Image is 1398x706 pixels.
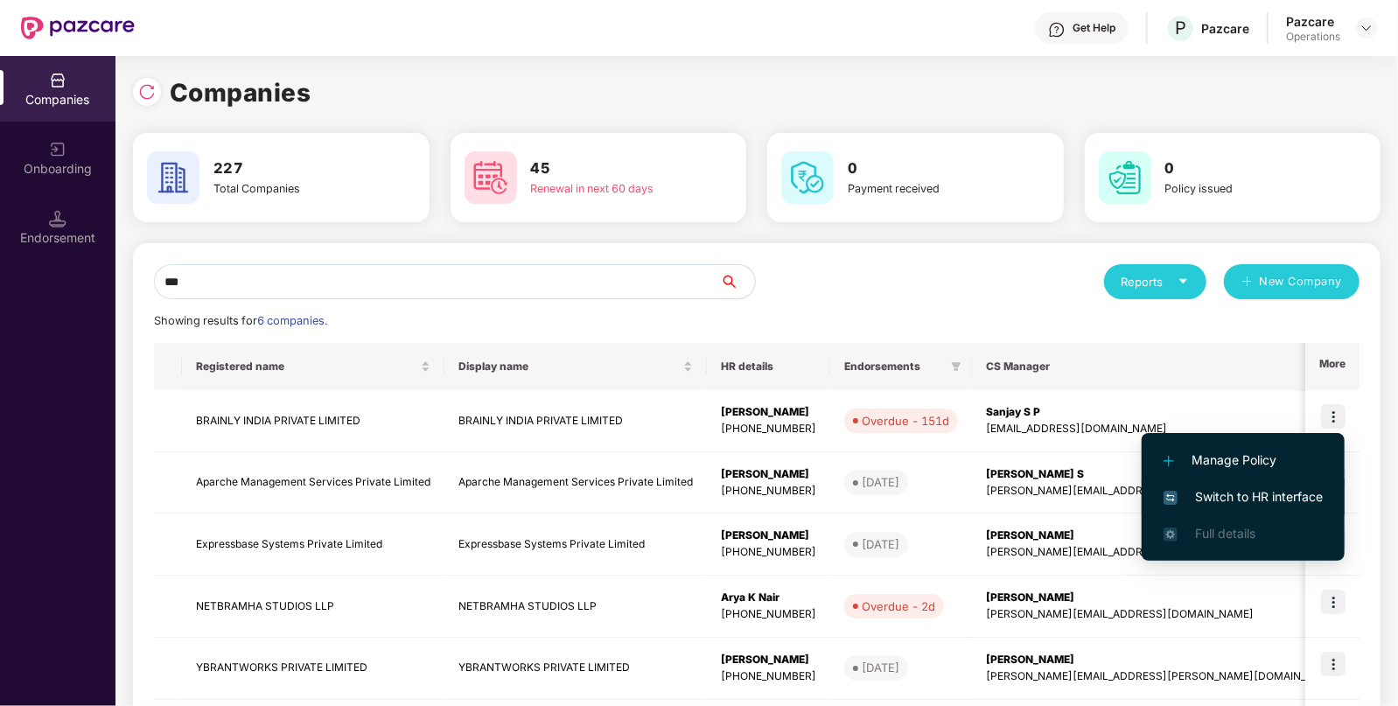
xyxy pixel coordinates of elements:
[444,390,707,452] td: BRAINLY INDIA PRIVATE LIMITED
[721,606,816,623] div: [PHONE_NUMBER]
[951,361,961,372] span: filter
[1175,17,1186,38] span: P
[154,314,327,327] span: Showing results for
[721,590,816,606] div: Arya K Nair
[182,452,444,514] td: Aparche Management Services Private Limited
[182,343,444,390] th: Registered name
[947,356,965,377] span: filter
[1122,273,1189,290] div: Reports
[1164,487,1323,507] span: Switch to HR interface
[458,360,680,374] span: Display name
[844,360,944,374] span: Endorsements
[531,157,682,180] h3: 45
[1048,21,1066,38] img: svg+xml;base64,PHN2ZyBpZD0iSGVscC0zMngzMiIgeG1sbnM9Imh0dHA6Ly93d3cudzMub3JnLzIwMDAvc3ZnIiB3aWR0aD...
[862,412,949,430] div: Overdue - 151d
[182,514,444,576] td: Expressbase Systems Private Limited
[444,452,707,514] td: Aparche Management Services Private Limited
[213,180,364,198] div: Total Companies
[1360,21,1374,35] img: svg+xml;base64,PHN2ZyBpZD0iRHJvcGRvd24tMzJ4MzIiIHhtbG5zPSJodHRwOi8vd3d3LnczLm9yZy8yMDAwL3N2ZyIgd2...
[721,652,816,668] div: [PERSON_NAME]
[531,180,682,198] div: Renewal in next 60 days
[848,157,998,180] h3: 0
[1260,273,1343,290] span: New Company
[862,535,899,553] div: [DATE]
[721,528,816,544] div: [PERSON_NAME]
[21,17,135,39] img: New Pazcare Logo
[444,514,707,576] td: Expressbase Systems Private Limited
[1164,451,1323,470] span: Manage Policy
[986,528,1340,544] div: [PERSON_NAME]
[986,404,1340,421] div: Sanjay S P
[444,576,707,638] td: NETBRAMHA STUDIOS LLP
[848,180,998,198] div: Payment received
[862,659,899,676] div: [DATE]
[182,638,444,700] td: YBRANTWORKS PRIVATE LIMITED
[781,151,834,204] img: svg+xml;base64,PHN2ZyB4bWxucz0iaHR0cDovL3d3dy53My5vcmcvMjAwMC9zdmciIHdpZHRoPSI2MCIgaGVpZ2h0PSI2MC...
[444,343,707,390] th: Display name
[1164,456,1174,466] img: svg+xml;base64,PHN2ZyB4bWxucz0iaHR0cDovL3d3dy53My5vcmcvMjAwMC9zdmciIHdpZHRoPSIxMi4yMDEiIGhlaWdodD...
[719,275,755,289] span: search
[721,483,816,500] div: [PHONE_NUMBER]
[1321,590,1346,614] img: icon
[986,360,1326,374] span: CS Manager
[986,668,1340,685] div: [PERSON_NAME][EMAIL_ADDRESS][PERSON_NAME][DOMAIN_NAME]
[1164,491,1178,505] img: svg+xml;base64,PHN2ZyB4bWxucz0iaHR0cDovL3d3dy53My5vcmcvMjAwMC9zdmciIHdpZHRoPSIxNiIgaGVpZ2h0PSIxNi...
[1201,20,1249,37] div: Pazcare
[196,360,417,374] span: Registered name
[986,483,1340,500] div: [PERSON_NAME][EMAIL_ADDRESS][DOMAIN_NAME]
[182,576,444,638] td: NETBRAMHA STUDIOS LLP
[49,141,66,158] img: svg+xml;base64,PHN2ZyB3aWR0aD0iMjAiIGhlaWdodD0iMjAiIHZpZXdCb3g9IjAgMCAyMCAyMCIgZmlsbD0ibm9uZSIgeG...
[49,72,66,89] img: svg+xml;base64,PHN2ZyBpZD0iQ29tcGFuaWVzIiB4bWxucz0iaHR0cDovL3d3dy53My5vcmcvMjAwMC9zdmciIHdpZHRoPS...
[1099,151,1151,204] img: svg+xml;base64,PHN2ZyB4bWxucz0iaHR0cDovL3d3dy53My5vcmcvMjAwMC9zdmciIHdpZHRoPSI2MCIgaGVpZ2h0PSI2MC...
[719,264,756,299] button: search
[721,466,816,483] div: [PERSON_NAME]
[138,83,156,101] img: svg+xml;base64,PHN2ZyBpZD0iUmVsb2FkLTMyeDMyIiB4bWxucz0iaHR0cDovL3d3dy53My5vcmcvMjAwMC9zdmciIHdpZH...
[182,390,444,452] td: BRAINLY INDIA PRIVATE LIMITED
[465,151,517,204] img: svg+xml;base64,PHN2ZyB4bWxucz0iaHR0cDovL3d3dy53My5vcmcvMjAwMC9zdmciIHdpZHRoPSI2MCIgaGVpZ2h0PSI2MC...
[986,466,1340,483] div: [PERSON_NAME] S
[147,151,199,204] img: svg+xml;base64,PHN2ZyB4bWxucz0iaHR0cDovL3d3dy53My5vcmcvMjAwMC9zdmciIHdpZHRoPSI2MCIgaGVpZ2h0PSI2MC...
[986,544,1340,561] div: [PERSON_NAME][EMAIL_ADDRESS][PERSON_NAME][DOMAIN_NAME]
[862,473,899,491] div: [DATE]
[721,404,816,421] div: [PERSON_NAME]
[1195,526,1255,541] span: Full details
[170,73,311,112] h1: Companies
[986,590,1340,606] div: [PERSON_NAME]
[1321,652,1346,676] img: icon
[1286,13,1340,30] div: Pazcare
[1286,30,1340,44] div: Operations
[257,314,327,327] span: 6 companies.
[1165,157,1316,180] h3: 0
[721,421,816,437] div: [PHONE_NUMBER]
[1073,21,1115,35] div: Get Help
[1321,404,1346,429] img: icon
[1178,276,1189,287] span: caret-down
[986,652,1340,668] div: [PERSON_NAME]
[707,343,830,390] th: HR details
[49,210,66,227] img: svg+xml;base64,PHN2ZyB3aWR0aD0iMTQuNSIgaGVpZ2h0PSIxNC41IiB2aWV3Qm94PSIwIDAgMTYgMTYiIGZpbGw9Im5vbm...
[444,638,707,700] td: YBRANTWORKS PRIVATE LIMITED
[213,157,364,180] h3: 227
[721,668,816,685] div: [PHONE_NUMBER]
[986,421,1340,437] div: [EMAIL_ADDRESS][DOMAIN_NAME]
[1165,180,1316,198] div: Policy issued
[862,598,935,615] div: Overdue - 2d
[1305,343,1360,390] th: More
[1241,276,1253,290] span: plus
[1164,528,1178,542] img: svg+xml;base64,PHN2ZyB4bWxucz0iaHR0cDovL3d3dy53My5vcmcvMjAwMC9zdmciIHdpZHRoPSIxNi4zNjMiIGhlaWdodD...
[721,544,816,561] div: [PHONE_NUMBER]
[986,606,1340,623] div: [PERSON_NAME][EMAIL_ADDRESS][DOMAIN_NAME]
[1224,264,1360,299] button: plusNew Company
